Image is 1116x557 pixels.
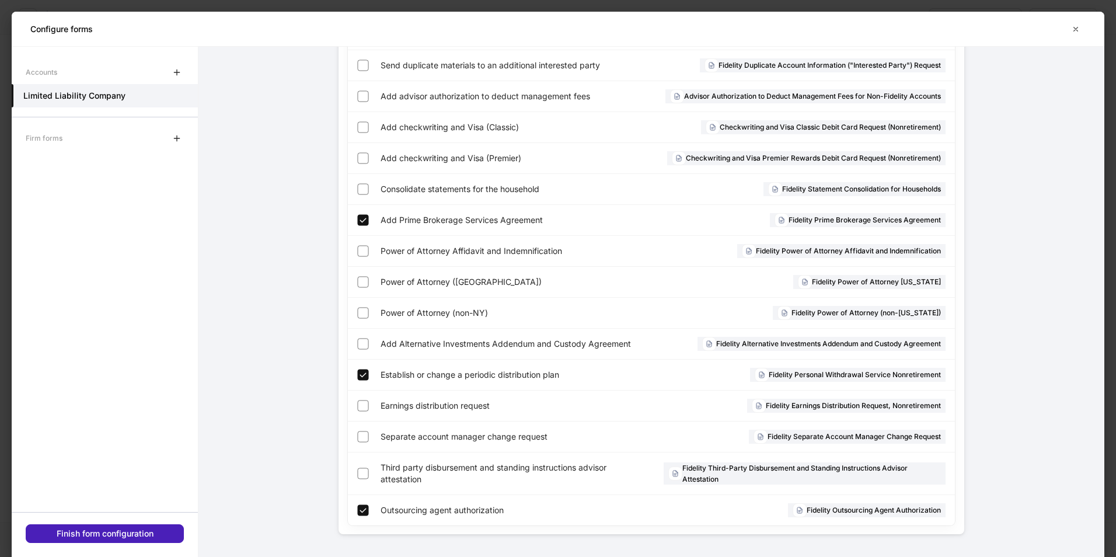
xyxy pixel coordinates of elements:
span: Add checkwriting and Visa (Classic) [381,121,601,133]
span: Consolidate statements for the household [381,183,642,195]
h5: Configure forms [30,23,93,35]
span: Power of Attorney Affidavit and Indemnification [381,245,640,257]
h6: Fidelity Outsourcing Agent Authorization [807,504,941,516]
span: Establish or change a periodic distribution plan [381,369,646,381]
div: Finish form configuration [57,530,154,538]
span: Outsourcing agent authorization [381,504,637,516]
span: Power of Attorney (non-NY) [381,307,621,319]
span: Separate account manager change request [381,431,639,443]
button: Finish form configuration [26,524,184,543]
h6: Fidelity Personal Withdrawal Service Nonretirement [769,369,941,380]
span: Add checkwriting and Visa (Premier) [381,152,585,164]
h6: Fidelity Statement Consolidation for Households [782,183,941,194]
a: Limited Liability Company [12,84,198,107]
div: Firm forms [26,128,62,148]
h6: Fidelity Prime Brokerage Services Agreement [789,214,941,225]
h6: Checkwriting and Visa Classic Debit Card Request (Nonretirement) [720,121,941,133]
h6: Checkwriting and Visa Premier Rewards Debit Card Request (Nonretirement) [686,152,941,163]
h5: Limited Liability Company [23,90,125,102]
span: Third party disbursement and standing instructions advisor attestation [381,462,645,485]
div: Accounts [26,62,57,82]
h6: Advisor Authorization to Deduct Management Fees for Non-Fidelity Accounts [684,90,941,102]
h6: Fidelity Power of Attorney [US_STATE] [812,276,941,287]
h6: Fidelity Power of Attorney (non-[US_STATE]) [791,307,941,318]
h6: Fidelity Earnings Distribution Request, Nonretirement [766,400,941,411]
span: Power of Attorney ([GEOGRAPHIC_DATA]) [381,276,658,288]
h6: Fidelity Duplicate Account Information ("Interested Party") Request [719,60,941,71]
span: Add Prime Brokerage Services Agreement [381,214,647,226]
h6: Fidelity Third-Party Disbursement and Standing Instructions Advisor Attestation [682,462,941,485]
span: Send duplicate materials to an additional interested party [381,60,641,71]
span: Earnings distribution request [381,400,609,412]
span: Add advisor authorization to deduct management fees [381,90,619,102]
h6: Fidelity Separate Account Manager Change Request [768,431,941,442]
h6: Fidelity Alternative Investments Addendum and Custody Agreement [716,338,941,349]
h6: Fidelity Power of Attorney Affidavit and Indemnification [756,245,941,256]
span: Add Alternative Investments Addendum and Custody Agreement [381,338,655,350]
